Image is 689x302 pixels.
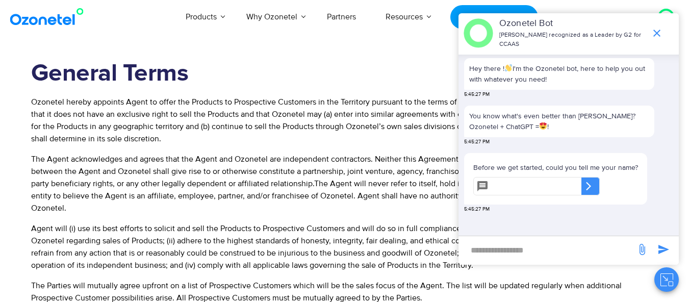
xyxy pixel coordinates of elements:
[31,97,657,144] span: Ozonetel hereby appoints Agent to offer the Products to Prospective Customers in the Territory pu...
[464,18,493,48] img: header
[31,154,650,189] span: The Agent acknowledges and agrees that the Agent and Ozonetel are independent contractors. Neithe...
[464,241,631,260] div: new-msg-input
[464,138,490,146] span: 5:45:27 PM
[464,91,490,98] span: 5:45:27 PM
[464,206,490,213] span: 5:45:27 PM
[505,64,512,71] img: 👋
[653,239,674,260] span: send message
[31,179,655,213] span: The Agent will never refer to itself, hold itself out as, and/or knowingly permit any person or e...
[450,5,538,29] a: Request a Demo
[469,63,649,85] p: Hey there ! I'm the Ozonetel bot, here to help you out with whatever you need!
[654,267,679,292] button: Close chat
[473,162,638,173] p: Before we get started, could you tell me your name?
[469,111,649,132] p: You know what's even better than [PERSON_NAME]? Ozonetel + ChatGPT = !
[31,223,656,270] span: Agent will (i) use its best efforts to solicit and sell the Products to Prospective Customers and...
[540,122,547,130] img: 😍
[499,31,646,49] p: [PERSON_NAME] recognized as a Leader by G2 for CCAAS
[632,239,652,260] span: send message
[499,17,646,31] p: Ozonetel Bot
[31,61,189,86] b: General Terms
[647,23,667,43] span: end chat or minimize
